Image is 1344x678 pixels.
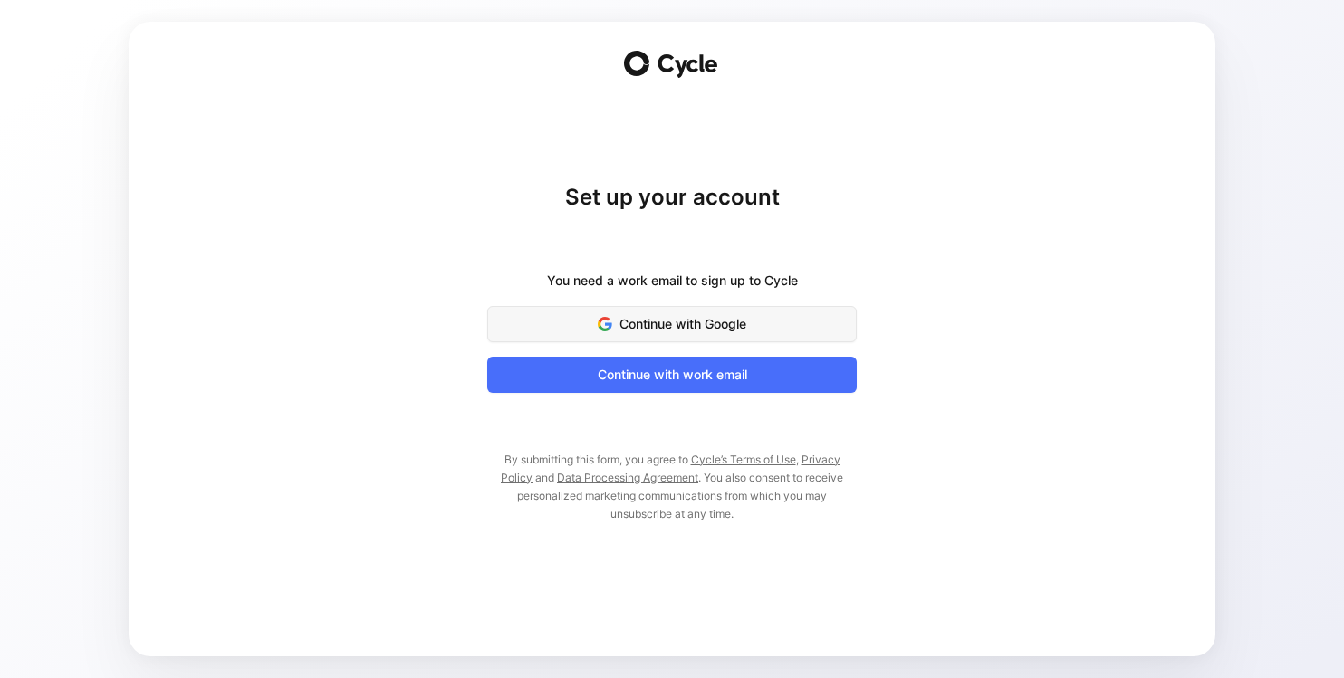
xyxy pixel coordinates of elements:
h1: Set up your account [487,183,857,212]
a: Privacy Policy [501,453,840,484]
button: Continue with Google [487,306,857,342]
span: Continue with Google [510,313,834,335]
a: Cycle’s Terms of Use [691,453,796,466]
div: You need a work email to sign up to Cycle [547,270,798,291]
p: By submitting this form, you agree to , and . You also consent to receive personalized marketing ... [487,451,857,523]
button: Continue with work email [487,357,857,393]
a: Data Processing Agreement [557,471,698,484]
span: Continue with work email [510,364,834,386]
